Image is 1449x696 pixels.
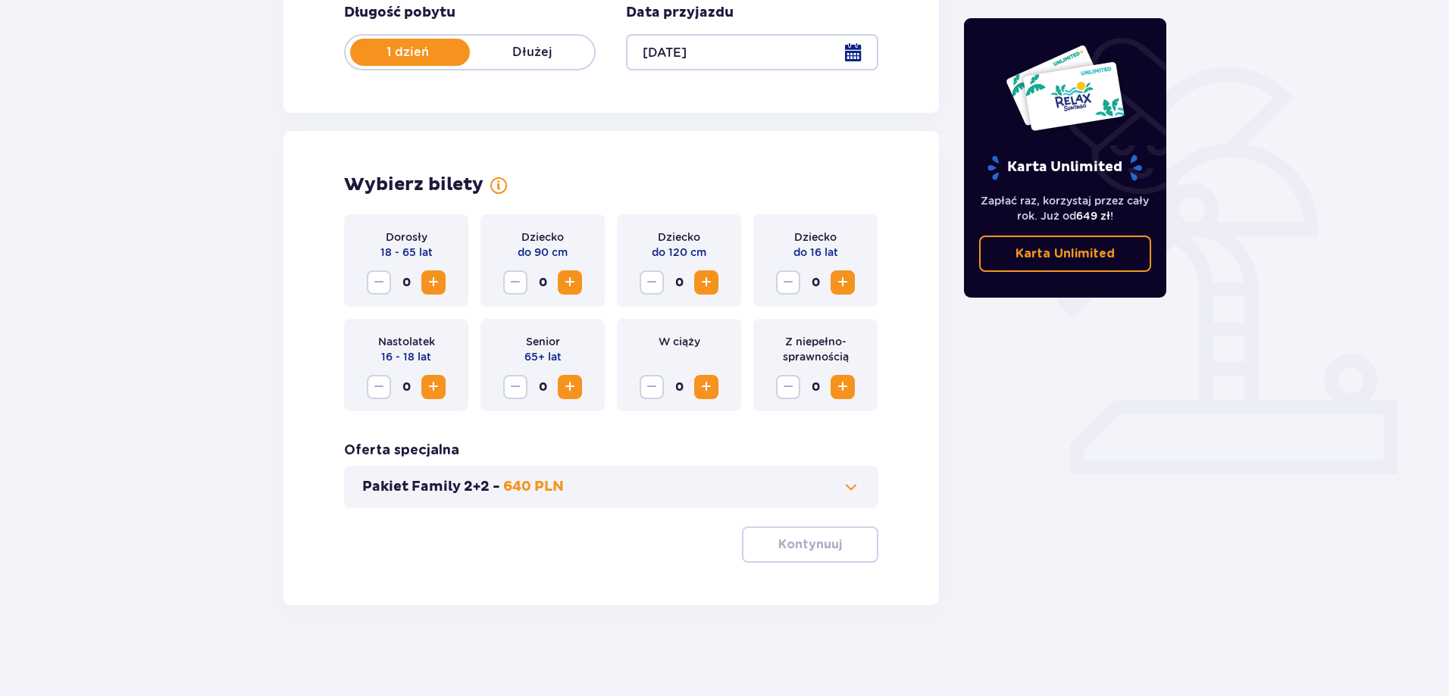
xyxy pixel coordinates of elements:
a: Karta Unlimited [979,236,1152,272]
button: Zwiększ [558,270,582,295]
button: Zwiększ [694,270,718,295]
button: Zmniejsz [503,270,527,295]
p: Z niepełno­sprawnością [765,334,865,364]
p: Dorosły [386,229,427,245]
button: Zmniejsz [503,375,527,399]
button: Pakiet Family 2+2 -640 PLN [362,478,860,496]
h2: Wybierz bilety [344,173,484,196]
p: Dziecko [794,229,837,245]
p: Nastolatek [378,334,435,349]
p: Dziecko [521,229,564,245]
p: Karta Unlimited [1016,245,1115,262]
button: Zmniejsz [640,270,664,295]
p: 18 - 65 lat [380,245,433,260]
button: Zmniejsz [776,375,800,399]
button: Kontynuuj [742,526,878,563]
button: Zwiększ [694,375,718,399]
button: Zwiększ [831,270,855,295]
button: Zmniejsz [367,375,391,399]
span: 649 zł [1076,210,1110,222]
span: 0 [667,375,691,399]
button: Zwiększ [421,270,446,295]
h3: Oferta specjalna [344,442,459,460]
span: 0 [530,270,555,295]
p: Senior [526,334,560,349]
span: 0 [530,375,555,399]
button: Zwiększ [421,375,446,399]
button: Zmniejsz [367,270,391,295]
p: W ciąży [659,334,700,349]
p: Data przyjazdu [626,4,734,22]
span: 0 [803,270,828,295]
p: 16 - 18 lat [381,349,431,364]
span: 0 [667,270,691,295]
p: Zapłać raz, korzystaj przez cały rok. Już od ! [979,193,1152,223]
p: Karta Unlimited [986,154,1144,181]
span: 0 [394,270,418,295]
button: Zmniejsz [776,270,800,295]
p: Pakiet Family 2+2 - [362,478,500,496]
p: Długość pobytu [344,4,455,22]
p: Kontynuuj [778,536,842,553]
p: 1 dzień [346,44,470,61]
img: Dwie karty całoroczne do Suntago z napisem 'UNLIMITED RELAX', na białym tle z tropikalnymi liśćmi... [1005,44,1125,132]
p: Dziecko [658,229,700,245]
button: Zwiększ [831,375,855,399]
button: Zmniejsz [640,375,664,399]
p: do 120 cm [652,245,706,260]
p: 640 PLN [503,478,564,496]
p: do 16 lat [793,245,838,260]
p: do 90 cm [518,245,568,260]
p: Dłużej [470,44,594,61]
button: Zwiększ [558,375,582,399]
p: 65+ lat [524,349,562,364]
span: 0 [803,375,828,399]
span: 0 [394,375,418,399]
